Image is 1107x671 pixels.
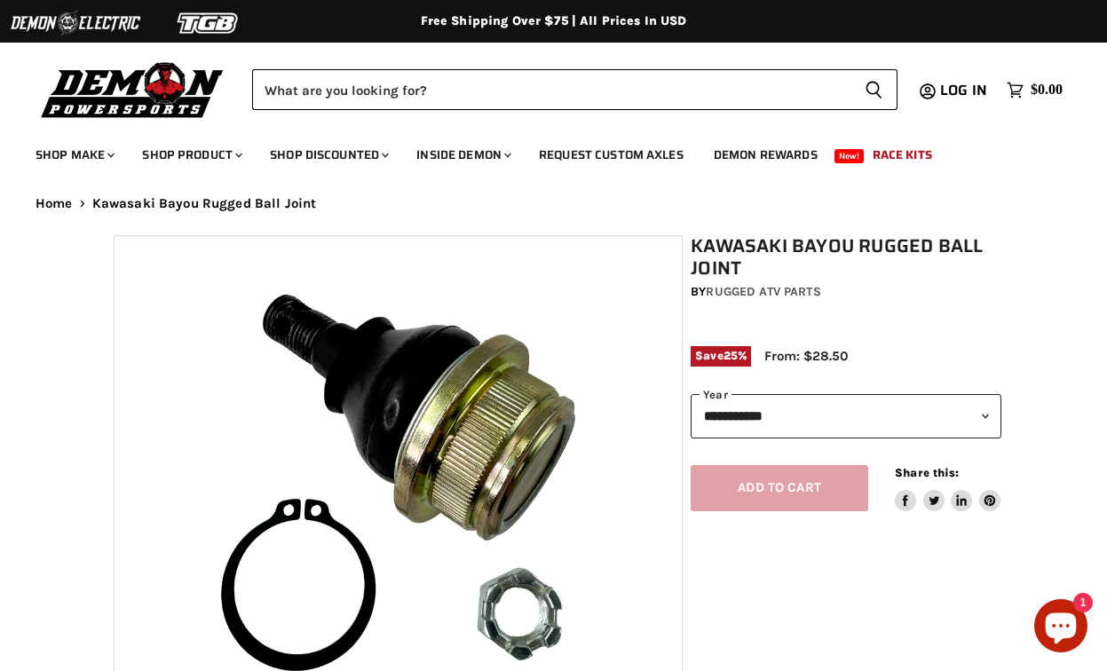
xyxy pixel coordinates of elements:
a: Shop Discounted [257,137,399,173]
span: 25 [724,349,738,362]
a: Request Custom Axles [526,137,697,173]
span: Save % [691,346,751,366]
a: $0.00 [998,77,1071,103]
div: by [691,282,1001,302]
a: Demon Rewards [700,137,831,173]
span: Log in [940,79,987,101]
a: Race Kits [859,137,945,173]
input: Search [252,69,850,110]
span: Share this: [895,466,959,479]
a: Home [36,196,73,211]
ul: Main menu [22,130,1058,173]
img: TGB Logo 2 [142,6,275,40]
inbox-online-store-chat: Shopify online store chat [1029,599,1093,657]
img: Demon Powersports [36,58,230,121]
select: year [691,394,1001,438]
a: Inside Demon [403,137,522,173]
span: New! [834,149,865,163]
span: Kawasaki Bayou Rugged Ball Joint [92,196,317,211]
button: Search [850,69,897,110]
form: Product [252,69,897,110]
img: Demon Electric Logo 2 [9,6,142,40]
h1: Kawasaki Bayou Rugged Ball Joint [691,235,1001,280]
span: $0.00 [1031,82,1063,99]
aside: Share this: [895,465,1000,512]
a: Shop Product [129,137,253,173]
a: Shop Make [22,137,125,173]
a: Rugged ATV Parts [706,284,820,299]
a: Log in [932,83,998,99]
span: From: $28.50 [764,348,848,364]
